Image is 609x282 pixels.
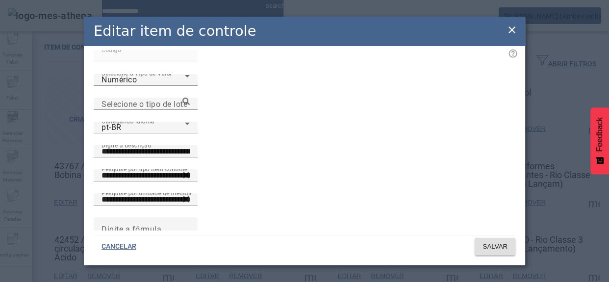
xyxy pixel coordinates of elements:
mat-label: Digite a descrição [101,141,151,148]
input: Number [101,194,190,205]
mat-label: Pesquise por tipo item controle [101,165,187,172]
span: pt-BR [101,123,122,132]
span: SALVAR [482,242,507,252]
mat-label: Digite a fórmula [101,225,161,234]
span: CANCELAR [101,242,136,252]
span: Feedback [595,117,604,152]
h2: Editar item de controle [94,21,256,42]
button: SALVAR [475,238,515,256]
input: Number [101,98,190,110]
mat-label: Código [101,46,121,53]
button: CANCELAR [94,238,144,256]
button: Feedback - Mostrar pesquisa [590,107,609,174]
mat-label: Pesquise por unidade de medida [101,189,192,196]
mat-label: Selecione o tipo de lote [101,99,187,108]
input: Number [101,170,190,181]
span: Numérico [101,75,137,84]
